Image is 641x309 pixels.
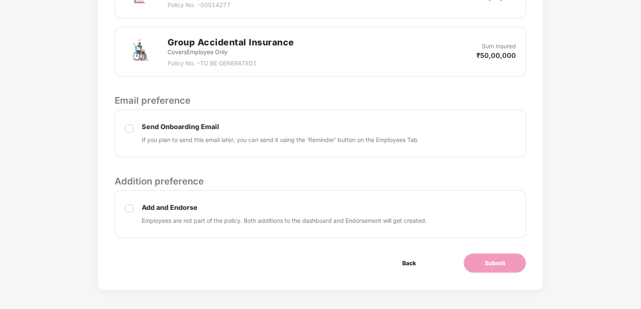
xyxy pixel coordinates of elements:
[402,259,416,268] span: Back
[168,35,294,49] h2: Group Accidental Insurance
[463,253,526,273] button: Submit
[168,59,294,68] p: Policy No. - TO BE GENERATED1
[142,216,427,225] p: Employees are not part of the policy. Both additions to the dashboard and Endorsement will get cr...
[115,93,526,107] p: Email preference
[168,47,294,57] p: Covers Employee Only
[482,42,516,51] p: Sum Insured
[142,135,418,145] p: If you plan to send this email later, you can send it using the ‘Reminder’ button on the Employee...
[168,0,289,10] p: Policy No. - 00014277
[142,203,427,212] p: Add and Endorse
[115,174,526,188] p: Addition preference
[476,51,516,60] p: ₹50,00,000
[381,253,437,273] button: Back
[142,122,418,131] p: Send Onboarding Email
[125,37,155,67] img: svg+xml;base64,PHN2ZyB4bWxucz0iaHR0cDovL3d3dy53My5vcmcvMjAwMC9zdmciIHdpZHRoPSI3MiIgaGVpZ2h0PSI3Mi...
